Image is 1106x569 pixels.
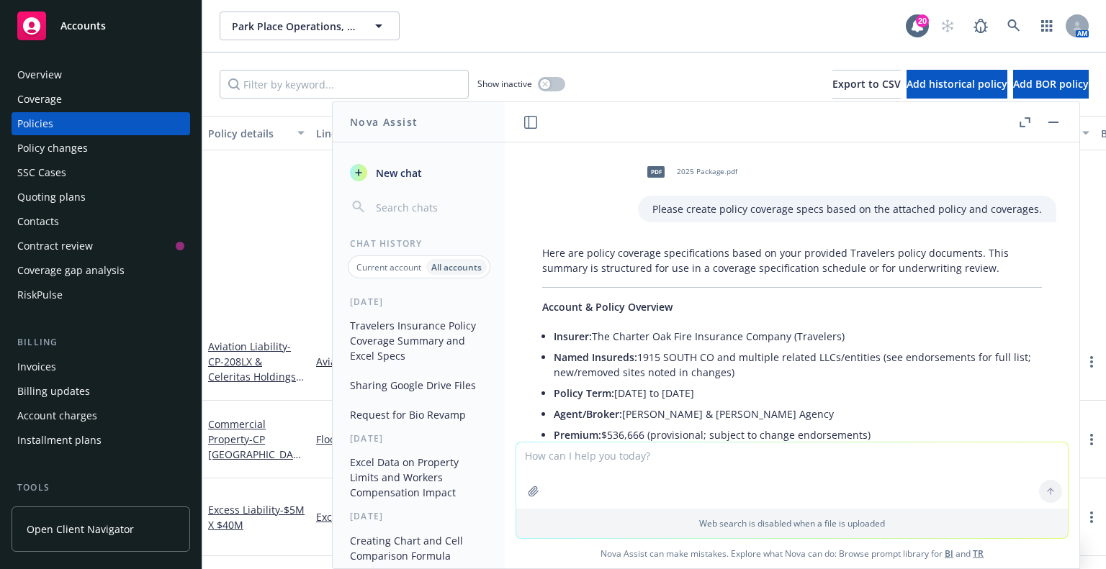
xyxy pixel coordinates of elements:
[60,20,106,32] span: Accounts
[431,261,482,273] p: All accounts
[17,88,62,111] div: Coverage
[202,116,310,150] button: Policy details
[316,509,485,524] a: Excess - $5M x $40M
[12,6,190,46] a: Accounts
[12,380,190,403] a: Billing updates
[12,259,190,282] a: Coverage gap analysis
[12,186,190,209] a: Quoting plans
[638,154,740,190] div: pdf2025 Package.pdf
[1083,353,1100,370] a: more
[12,112,190,135] a: Policies
[17,210,59,233] div: Contacts
[554,424,1042,445] li: $536,666 (provisional; subject to change endorsements)
[17,283,63,306] div: RiskPulse
[208,340,296,399] a: Aviation Liability
[554,350,637,364] span: Named Insureds:
[316,354,485,369] a: Aviation Liability - Aviation Liability
[554,407,622,421] span: Agent/Broker:
[17,186,86,209] div: Quoting plans
[554,347,1042,383] li: 1915 SOUTH CO and multiple related LLCs/entities (see endorsements for full list; new/removed sit...
[27,522,134,537] span: Open Client Navigator
[966,12,995,40] a: Report a Bug
[542,245,1042,276] p: Here are policy coverage specifications based on your provided Travelers policy documents. This s...
[333,237,505,250] div: Chat History
[916,14,929,27] div: 20
[232,19,356,34] span: Park Place Operations, Inc.
[344,314,493,368] button: Travelers Insurance Policy Coverage Summary and Excel Specs
[1033,12,1061,40] a: Switch app
[17,429,102,452] div: Installment plans
[907,77,1007,91] span: Add historical policy
[333,432,505,445] div: [DATE]
[12,210,190,233] a: Contacts
[677,167,737,176] span: 2025 Package.pdf
[350,114,418,129] h1: Nova Assist
[554,329,592,343] span: Insurer:
[542,300,673,314] span: Account & Policy Overview
[12,481,190,495] div: Tools
[832,70,901,99] button: Export to CSV
[344,529,493,568] button: Creating Chart and Cell Comparison Formula
[1013,70,1089,99] button: Add BOR policy
[973,547,984,560] a: TR
[999,12,1028,40] a: Search
[1083,431,1100,448] a: more
[356,261,421,273] p: Current account
[525,517,1059,529] p: Web search is disabled when a file is uploaded
[208,417,300,491] a: Commercial Property
[17,63,62,86] div: Overview
[12,63,190,86] a: Overview
[12,335,190,350] div: Billing
[647,166,665,177] span: pdf
[933,12,962,40] a: Start snowing
[344,450,493,504] button: Excel Data on Property Limits and Workers Compensation Impact
[17,235,93,258] div: Contract review
[220,70,469,99] input: Filter by keyword...
[344,403,493,427] button: Request for Bio Revamp
[333,296,505,308] div: [DATE]
[12,283,190,306] a: RiskPulse
[12,161,190,184] a: SSC Cases
[554,428,601,442] span: Premium:
[373,165,422,181] span: New chat
[316,126,469,141] div: Lines of coverage
[17,112,53,135] div: Policies
[945,547,953,560] a: BI
[12,404,190,427] a: Account charges
[208,432,301,491] span: - CP [GEOGRAPHIC_DATA] - [STREET_ADDRESS]
[17,380,90,403] div: Billing updates
[477,78,532,90] span: Show inactive
[1083,509,1100,526] a: more
[12,355,190,378] a: Invoices
[12,235,190,258] a: Contract review
[12,137,190,160] a: Policy changes
[17,161,66,184] div: SSC Cases
[554,386,614,400] span: Policy Term:
[220,12,400,40] button: Park Place Operations, Inc.
[333,510,505,522] div: [DATE]
[208,503,305,532] span: - $5M X $40M
[554,383,1042,404] li: [DATE] to [DATE]
[652,201,1042,217] p: Please create policy coverage specs based on the attached policy and coverages.
[554,326,1042,347] li: The Charter Oak Fire Insurance Company (Travelers)
[344,373,493,397] button: Sharing Google Drive Files
[316,432,485,447] a: Flood - Flood
[907,70,1007,99] button: Add historical policy
[511,539,1074,568] span: Nova Assist can make mistakes. Explore what Nova can do: Browse prompt library for and
[554,404,1042,424] li: [PERSON_NAME] & [PERSON_NAME] Agency
[12,429,190,452] a: Installment plans
[208,126,289,141] div: Policy details
[17,259,125,282] div: Coverage gap analysis
[208,503,305,532] a: Excess Liability
[832,77,901,91] span: Export to CSV
[1013,77,1089,91] span: Add BOR policy
[17,355,56,378] div: Invoices
[344,160,493,186] button: New chat
[12,88,190,111] a: Coverage
[17,404,97,427] div: Account charges
[17,137,88,160] div: Policy changes
[310,116,490,150] button: Lines of coverage
[373,197,487,217] input: Search chats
